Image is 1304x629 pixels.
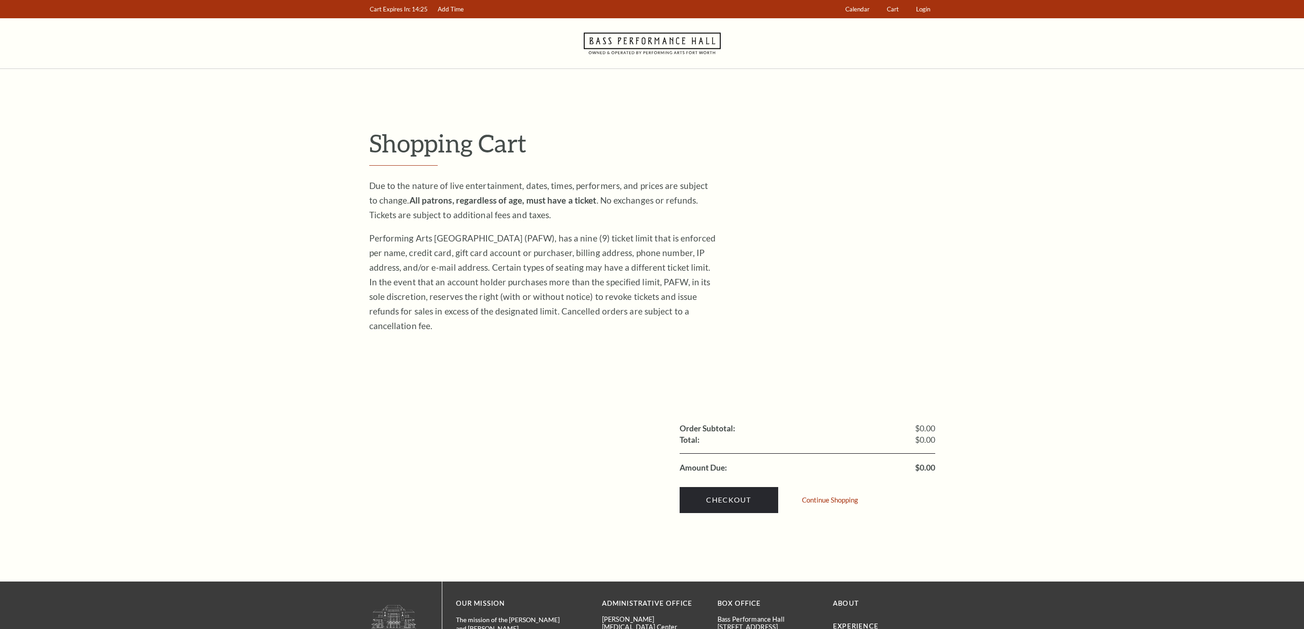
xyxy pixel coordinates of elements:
span: Login [916,5,930,13]
a: Checkout [680,487,778,513]
a: Cart [882,0,903,18]
label: Total: [680,436,700,444]
a: Continue Shopping [802,497,858,503]
span: 14:25 [412,5,428,13]
label: Order Subtotal: [680,425,735,433]
p: Performing Arts [GEOGRAPHIC_DATA] (PAFW), has a nine (9) ticket limit that is enforced per name, ... [369,231,716,333]
p: Administrative Office [602,598,704,609]
a: Add Time [433,0,468,18]
p: Shopping Cart [369,128,935,158]
a: About [833,599,859,607]
span: $0.00 [915,436,935,444]
span: $0.00 [915,425,935,433]
span: Due to the nature of live entertainment, dates, times, performers, and prices are subject to chan... [369,180,708,220]
span: Calendar [845,5,869,13]
p: BOX OFFICE [717,598,819,609]
a: Login [911,0,934,18]
span: $0.00 [915,464,935,472]
label: Amount Due: [680,464,727,472]
span: Cart [887,5,899,13]
p: OUR MISSION [456,598,570,609]
p: Bass Performance Hall [717,615,819,623]
strong: All patrons, regardless of age, must have a ticket [409,195,597,205]
span: Cart Expires In: [370,5,410,13]
a: Calendar [841,0,874,18]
